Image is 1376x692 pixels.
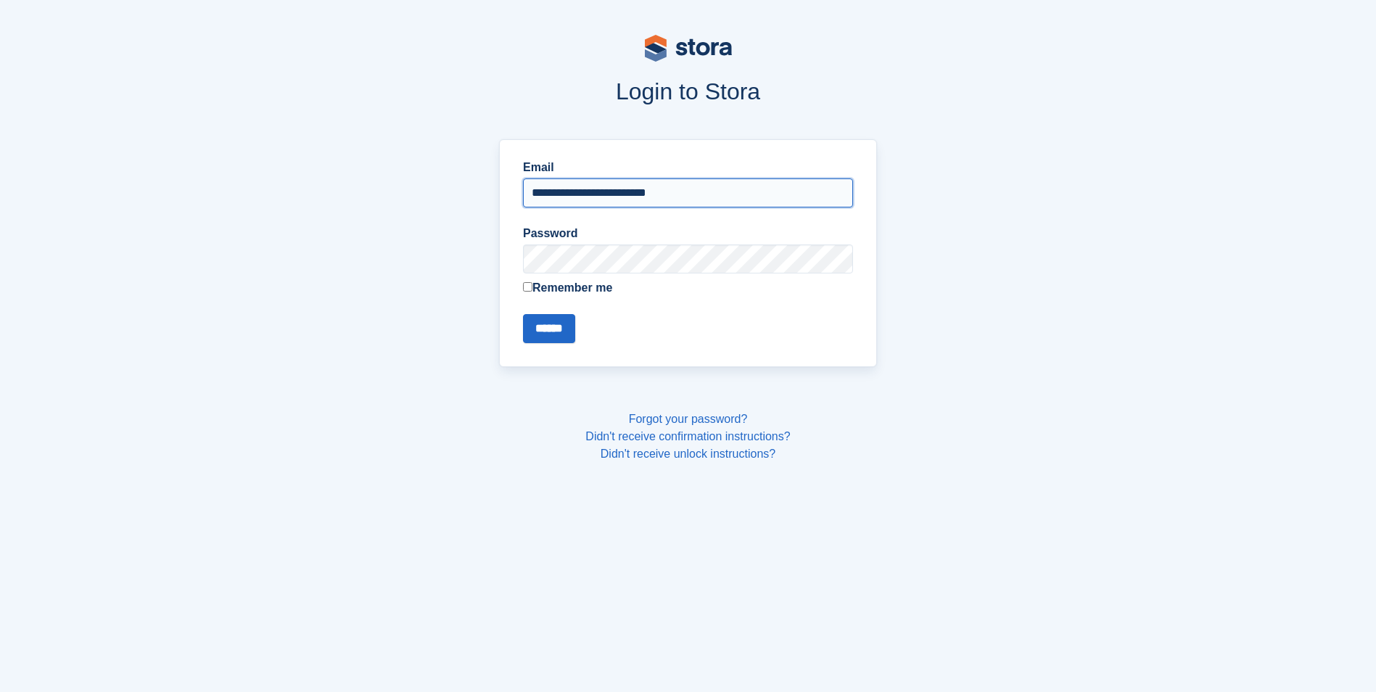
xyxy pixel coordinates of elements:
label: Password [523,225,853,242]
a: Didn't receive confirmation instructions? [585,430,790,442]
label: Email [523,159,853,176]
input: Remember me [523,282,532,292]
a: Forgot your password? [629,413,748,425]
a: Didn't receive unlock instructions? [601,448,775,460]
h1: Login to Stora [223,78,1154,104]
label: Remember me [523,279,853,297]
img: stora-logo-53a41332b3708ae10de48c4981b4e9114cc0af31d8433b30ea865607fb682f29.svg [645,35,732,62]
